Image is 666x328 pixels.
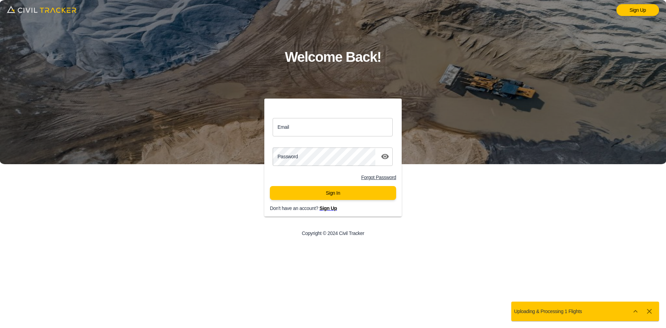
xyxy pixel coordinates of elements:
p: Uploading & Processing 1 Flights [514,309,582,314]
a: Sign Up [319,205,337,211]
button: toggle password visibility [378,150,392,163]
button: Show more [629,304,642,318]
img: logo [7,3,76,15]
h1: Welcome Back! [285,46,381,68]
p: Copyright © 2024 Civil Tracker [302,230,364,236]
a: Forgot Password [361,175,396,180]
input: email [273,118,393,136]
a: Sign Up [616,4,659,16]
p: Don't have an account? [270,205,407,211]
button: Sign In [270,186,396,200]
